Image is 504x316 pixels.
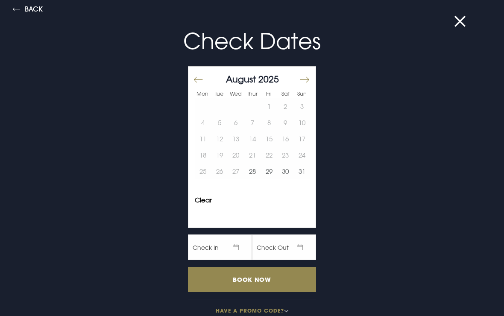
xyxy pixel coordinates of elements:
[293,163,310,179] button: 31
[226,73,256,85] span: August
[261,163,277,179] td: Choose Friday, August 29, 2025 as your start date.
[195,197,212,203] button: Clear
[252,234,316,260] span: Check Out
[293,163,310,179] td: Choose Sunday, August 31, 2025 as your start date.
[277,163,294,179] button: 30
[193,70,204,88] button: Move backward to switch to the previous month.
[188,267,316,292] input: Book Now
[277,163,294,179] td: Choose Saturday, August 30, 2025 as your start date.
[188,234,252,260] span: Check In
[13,6,43,15] button: Back
[258,73,279,85] span: 2025
[244,163,261,179] button: 28
[299,70,309,88] button: Move forward to switch to the next month.
[261,163,277,179] button: 29
[244,163,261,179] td: Choose Thursday, August 28, 2025 as your start date.
[49,25,455,58] p: Check Dates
